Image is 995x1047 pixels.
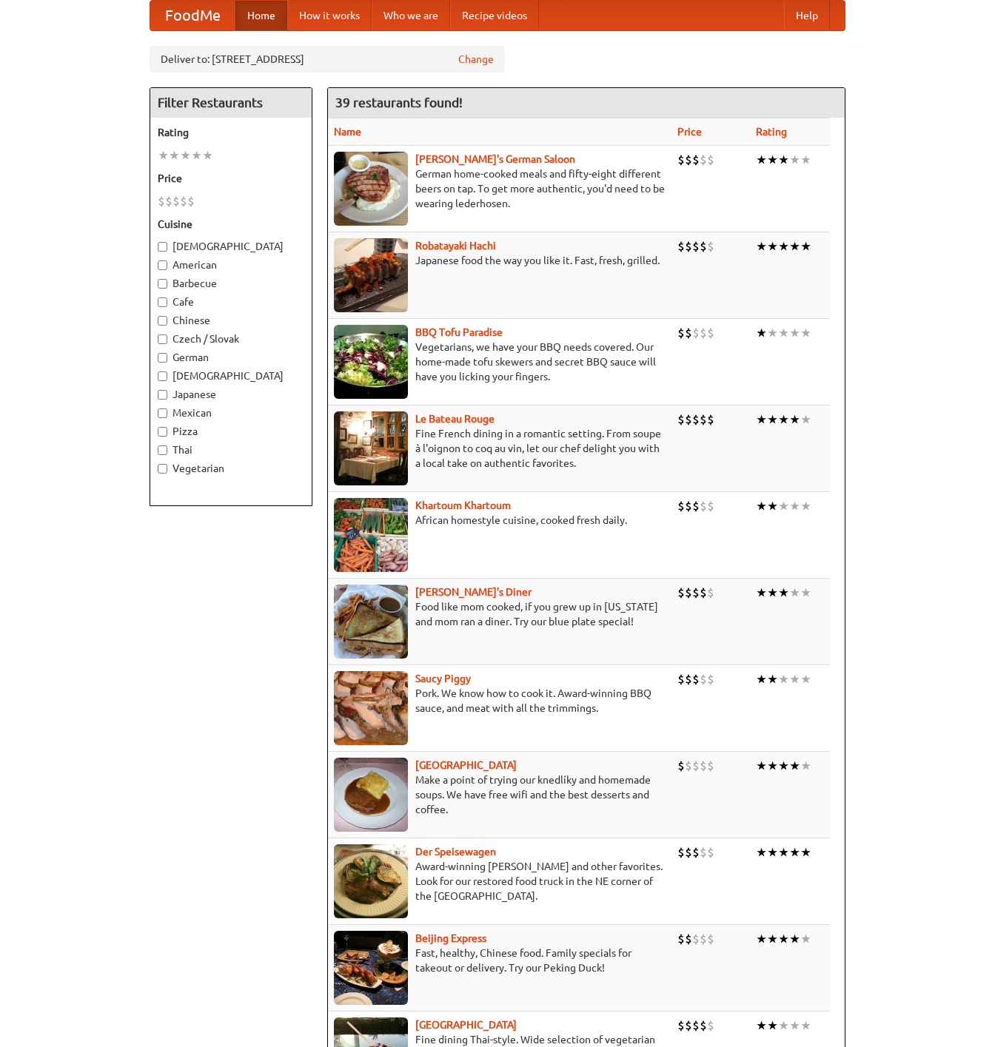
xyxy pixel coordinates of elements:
li: ★ [789,931,800,947]
b: [PERSON_NAME]'s German Saloon [415,153,575,165]
li: ★ [191,147,202,164]
li: ★ [778,152,789,168]
li: ★ [789,325,800,341]
li: ★ [800,411,811,428]
li: $ [677,152,685,168]
li: ★ [789,1017,800,1034]
li: $ [692,498,700,514]
li: $ [677,411,685,428]
input: American [158,260,167,270]
li: ★ [756,758,767,774]
li: $ [707,411,714,428]
a: Home [235,1,287,30]
li: $ [692,1017,700,1034]
li: ★ [789,498,800,514]
li: $ [158,193,165,209]
li: ★ [756,498,767,514]
li: ★ [180,147,191,164]
img: khartoum.jpg [334,498,408,572]
li: $ [707,152,714,168]
li: $ [692,411,700,428]
li: $ [692,238,700,255]
ng-pluralize: 39 restaurants found! [335,95,463,110]
input: Czech / Slovak [158,334,167,344]
p: Fine French dining in a romantic setting. From soupe à l'oignon to coq au vin, let our chef delig... [334,426,666,471]
a: Saucy Piggy [415,673,471,684]
input: Thai [158,445,167,455]
li: $ [677,1017,685,1034]
li: ★ [789,585,800,601]
li: ★ [767,844,778,861]
li: $ [685,1017,692,1034]
p: African homestyle cuisine, cooked fresh daily. [334,513,666,528]
li: ★ [778,498,789,514]
li: $ [685,585,692,601]
li: $ [707,844,714,861]
li: ★ [767,152,778,168]
li: ★ [778,671,789,687]
li: $ [677,844,685,861]
label: Japanese [158,387,304,402]
h5: Cuisine [158,217,304,232]
li: ★ [767,325,778,341]
b: [PERSON_NAME]'s Diner [415,586,532,598]
li: $ [700,152,707,168]
li: $ [685,844,692,861]
label: American [158,257,304,272]
input: Mexican [158,408,167,418]
p: Award-winning [PERSON_NAME] and other favorites. Look for our restored food truck in the NE corne... [334,859,666,903]
a: Change [458,52,494,67]
li: $ [707,931,714,947]
li: $ [700,585,707,601]
li: ★ [778,1017,789,1034]
li: ★ [767,758,778,774]
input: Cafe [158,297,167,307]
li: $ [685,758,692,774]
b: Le Bateau Rouge [415,413,495,425]
img: beijing.jpg [334,931,408,1005]
a: Khartoum Khartoum [415,499,511,511]
li: $ [700,411,707,428]
label: German [158,350,304,365]
li: ★ [778,844,789,861]
li: ★ [778,931,789,947]
input: [DEMOGRAPHIC_DATA] [158,371,167,381]
li: $ [707,238,714,255]
li: $ [685,238,692,255]
b: BBQ Tofu Paradise [415,326,503,338]
li: $ [685,411,692,428]
label: Pizza [158,424,304,439]
li: ★ [800,844,811,861]
li: $ [707,671,714,687]
li: $ [677,931,685,947]
div: Deliver to: [STREET_ADDRESS] [150,46,505,73]
li: $ [700,931,707,947]
li: $ [685,325,692,341]
li: ★ [767,585,778,601]
li: $ [692,931,700,947]
li: $ [677,498,685,514]
li: ★ [169,147,180,164]
a: Recipe videos [450,1,539,30]
a: Help [784,1,830,30]
li: $ [677,758,685,774]
h5: Rating [158,125,304,140]
li: ★ [767,1017,778,1034]
h5: Price [158,171,304,186]
li: ★ [158,147,169,164]
a: [GEOGRAPHIC_DATA] [415,1019,517,1031]
a: Who we are [372,1,450,30]
li: ★ [800,325,811,341]
a: Robatayaki Hachi [415,240,496,252]
li: $ [677,671,685,687]
li: $ [707,498,714,514]
li: $ [677,585,685,601]
img: tofuparadise.jpg [334,325,408,399]
li: ★ [767,931,778,947]
li: ★ [767,498,778,514]
li: $ [692,671,700,687]
label: Cafe [158,294,304,309]
img: bateaurouge.jpg [334,411,408,485]
li: ★ [778,758,789,774]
